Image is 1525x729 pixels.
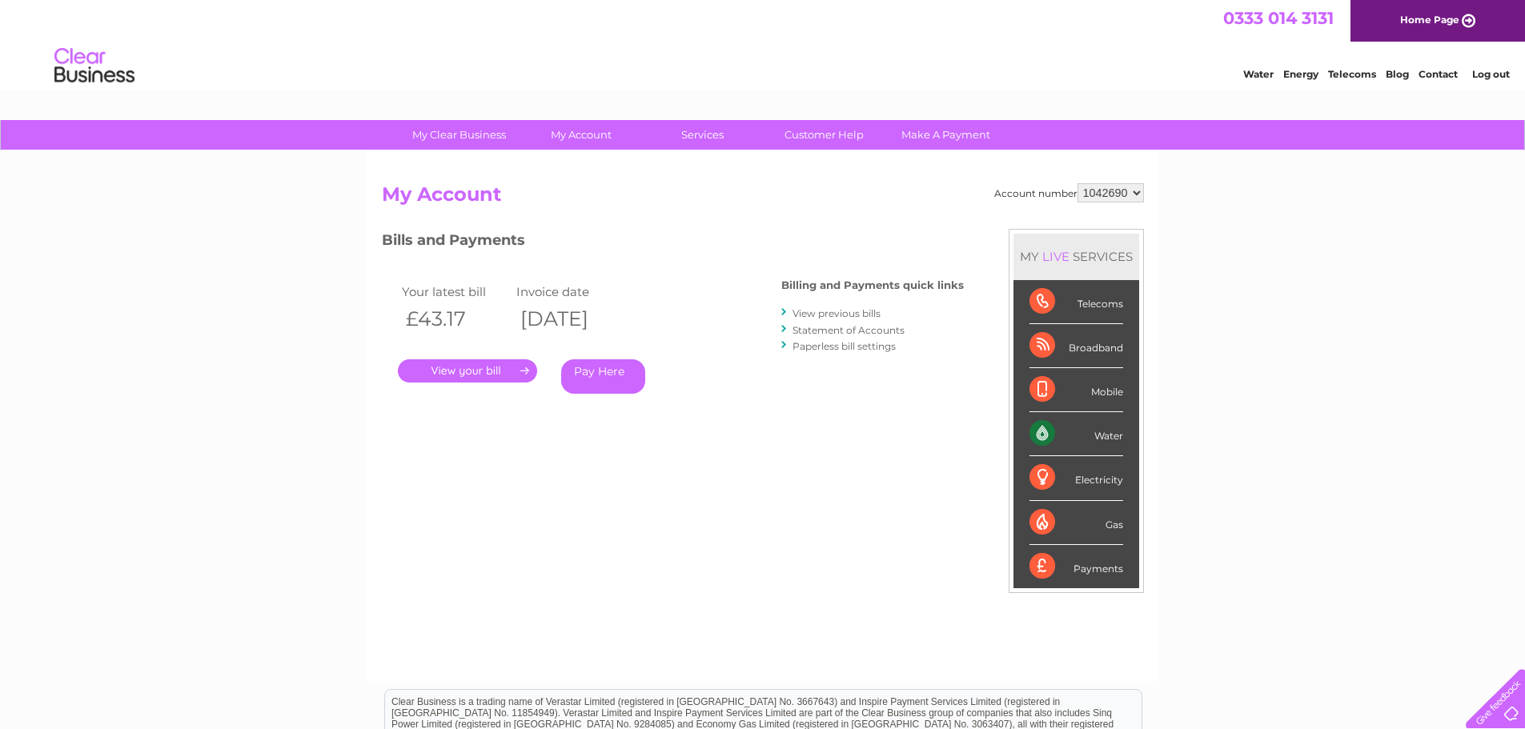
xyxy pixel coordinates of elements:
[393,120,525,150] a: My Clear Business
[1039,249,1073,264] div: LIVE
[561,359,645,394] a: Pay Here
[793,307,881,319] a: View previous bills
[382,229,964,257] h3: Bills and Payments
[1283,68,1318,80] a: Energy
[1029,368,1123,412] div: Mobile
[1029,456,1123,500] div: Electricity
[1029,280,1123,324] div: Telecoms
[1029,501,1123,545] div: Gas
[1029,412,1123,456] div: Water
[1472,68,1510,80] a: Log out
[1029,545,1123,588] div: Payments
[758,120,890,150] a: Customer Help
[1223,8,1334,28] a: 0333 014 3131
[382,183,1144,214] h2: My Account
[880,120,1012,150] a: Make A Payment
[793,340,896,352] a: Paperless bill settings
[1013,234,1139,279] div: MY SERVICES
[512,281,628,302] td: Invoice date
[398,302,513,335] th: £43.17
[385,9,1142,78] div: Clear Business is a trading name of Verastar Limited (registered in [GEOGRAPHIC_DATA] No. 3667643...
[515,120,647,150] a: My Account
[1386,68,1409,80] a: Blog
[793,324,905,336] a: Statement of Accounts
[1029,324,1123,368] div: Broadband
[994,183,1144,202] div: Account number
[1419,68,1458,80] a: Contact
[1243,68,1274,80] a: Water
[398,359,537,383] a: .
[512,302,628,335] th: [DATE]
[398,281,513,302] td: Your latest bill
[54,42,135,90] img: logo.png
[1328,68,1376,80] a: Telecoms
[636,120,769,150] a: Services
[781,279,964,291] h4: Billing and Payments quick links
